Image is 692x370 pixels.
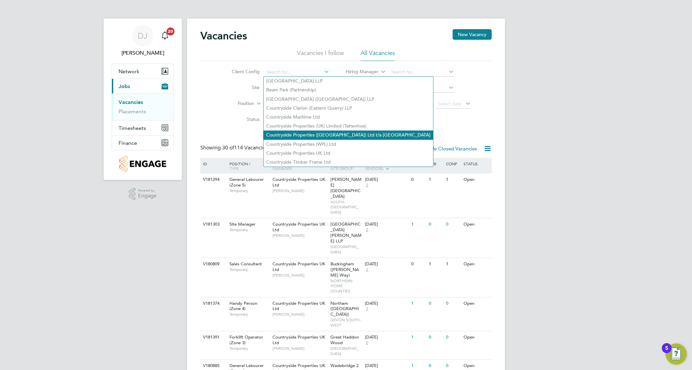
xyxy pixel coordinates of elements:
li: [GEOGRAPHIC_DATA] ([GEOGRAPHIC_DATA]) LLP [264,95,433,104]
button: Network [112,64,173,79]
span: Temporary [229,227,269,233]
span: [PERSON_NAME] [272,233,327,238]
div: V181303 [201,218,224,231]
div: Open [462,297,491,310]
div: 0 [410,174,427,186]
span: 30 of [222,144,234,151]
li: Countryside Properties UK Ltd [264,149,433,158]
span: [GEOGRAPHIC_DATA][PERSON_NAME] LLP [330,221,362,244]
span: [GEOGRAPHIC_DATA] [330,244,362,254]
li: Countryside Properties (UK) Limited (Tattenhoe) [264,122,433,131]
span: Countryside Properties UK Ltd [272,177,325,188]
span: Countryside Properties UK Ltd [272,334,325,345]
a: Powered byEngage [129,188,157,200]
li: Countryside Properties (WPL) Ltd [264,140,433,149]
a: Placements [119,108,146,115]
a: DJ[PERSON_NAME] [112,25,174,57]
div: Sub [427,158,444,169]
div: Open [462,218,491,231]
div: [DATE] [365,335,408,340]
a: Go to home page [112,156,174,172]
span: Handy Person (Zone 4) [229,300,257,312]
div: Jobs [112,93,173,120]
span: Type [229,166,239,171]
div: 0 [427,331,444,344]
label: Hide Closed Vacancies [418,145,477,152]
span: [PERSON_NAME] [272,273,327,278]
li: [GEOGRAPHIC_DATA] LLP [264,77,433,85]
input: Search for... [389,68,454,77]
span: Countryside Properties UK Ltd [272,221,325,233]
div: [DATE] [365,301,408,306]
button: New Vacancy [453,29,492,40]
span: [PERSON_NAME][GEOGRAPHIC_DATA] [330,177,362,199]
span: Northam ([GEOGRAPHIC_DATA]) [330,300,359,317]
div: V181374 [201,297,224,310]
div: [DATE] [365,177,408,183]
h2: Vacancies [200,29,247,42]
div: 1 [444,174,462,186]
button: Timesheets [112,121,173,135]
label: Hiring Manager [340,69,378,75]
span: 2 [365,340,369,346]
span: 114 Vacancies [222,144,268,151]
li: Vacancies I follow [297,49,344,61]
div: Status [462,158,491,169]
span: David Jones [112,49,174,57]
span: 2 [365,267,369,273]
a: 20 [158,25,172,46]
div: 1 [427,174,444,186]
span: Temporary [229,346,269,351]
input: Search for... [264,68,329,77]
button: Finance [112,135,173,150]
span: 2 [365,183,369,188]
label: Status [222,116,260,122]
span: To [425,99,434,108]
span: 2 [365,227,369,233]
span: DJ [138,31,148,40]
div: Open [462,331,491,344]
button: Open Resource Center, 5 new notifications [666,344,687,365]
span: Powered by [138,188,157,193]
div: ID [201,158,224,169]
div: [DATE] [365,261,408,267]
span: NORTHERN HOME COUNTIES [330,278,362,294]
label: Position [216,100,254,107]
span: Site Manager [229,221,256,227]
label: Site [222,84,260,90]
button: Jobs [112,79,173,93]
span: Temporary [229,188,269,193]
span: Engage [138,193,157,199]
img: countryside-properties-logo-retina.png [119,156,166,172]
div: 5 [665,348,668,357]
div: Showing [200,144,269,151]
span: Timesheets [119,125,146,131]
div: Conf [444,158,462,169]
span: Select date [438,101,462,107]
div: 1 [410,297,427,310]
div: Position / [224,158,271,174]
span: Forklift Operator (Zone 3) [229,334,263,345]
div: 0 [444,297,462,310]
div: 0 [410,258,427,270]
span: Site Group [330,166,353,171]
span: Countryside Properties UK Ltd [272,300,325,312]
span: [GEOGRAPHIC_DATA] [330,346,362,356]
div: V181294 [201,174,224,186]
div: Open [462,174,491,186]
span: 20 [167,27,174,35]
span: General Labourer (Zone 5) [229,177,264,188]
span: SOUTH-[GEOGRAPHIC_DATA] [330,199,362,215]
span: Wadebridge 2 [330,363,359,368]
span: Great Haddon Wood [330,334,359,345]
li: Countryside Timber Frame Ltd [264,158,433,167]
a: Vacancies [119,99,143,105]
li: Beam Park (Partnership) [264,85,433,94]
div: 1 [410,218,427,231]
span: Network [119,68,139,75]
div: 0 [427,218,444,231]
span: Temporary [229,312,269,317]
div: V180809 [201,258,224,270]
div: 0 [427,297,444,310]
div: 0 [444,218,462,231]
